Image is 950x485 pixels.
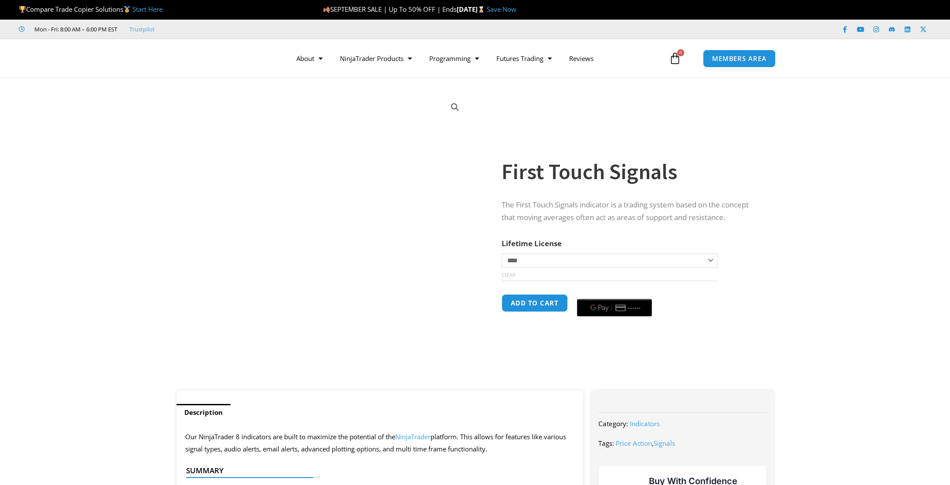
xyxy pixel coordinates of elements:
[628,305,641,311] text: ••••••
[502,272,515,278] a: Clear options
[598,439,614,448] span: Tags:
[502,199,756,224] p: The First Touch Signals indicator is a trading system based on the concept that moving averages o...
[288,48,331,68] a: About
[19,6,26,13] img: 🏆
[132,5,163,14] a: Start Here
[616,439,652,448] a: Price Action
[577,299,652,316] button: Buy with GPay
[703,50,776,68] a: MEMBERS AREA
[129,24,155,34] a: Trustpilot
[185,432,566,453] span: Our NinjaTrader 8 indicators are built to maximize the potential of the platform. This allows for...
[189,93,469,334] img: First Touch Signals 1
[654,439,675,448] a: Signals
[630,419,660,428] a: Indicators
[502,156,756,187] h1: First Touch Signals
[32,24,117,34] span: Mon - Fri: 8:00 AM – 6:00 PM EST
[186,466,567,475] h4: Summary
[19,5,163,14] span: Compare Trade Copier Solutions
[575,293,654,294] iframe: Secure payment input frame
[712,55,767,62] span: MEMBERS AREA
[598,419,628,428] span: Category:
[502,238,562,248] label: Lifetime License
[331,48,421,68] a: NinjaTrader Products
[176,404,231,421] a: Description
[502,294,568,312] button: Add to cart
[656,46,694,71] a: 0
[457,5,487,14] strong: [DATE]
[395,432,431,441] a: NinjaTrader
[488,48,560,68] a: Futures Trading
[288,48,667,68] nav: Menu
[616,439,675,448] span: ,
[487,5,516,14] a: Save Now
[421,48,488,68] a: Programming
[323,6,330,13] img: 🍂
[447,99,463,115] a: View full-screen image gallery
[478,6,485,13] img: ⌛
[323,5,457,14] span: SEPTEMBER SALE | Up To 50% OFF | Ends
[124,6,130,13] img: 🥇
[560,48,602,68] a: Reviews
[677,49,684,56] span: 0
[163,43,257,74] img: LogoAI | Affordable Indicators – NinjaTrader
